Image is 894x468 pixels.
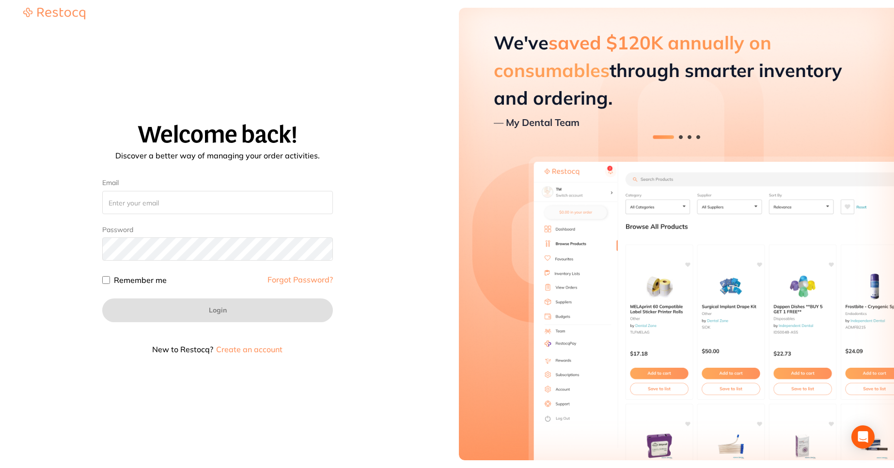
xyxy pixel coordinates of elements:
label: Email [102,179,333,187]
p: Discover a better way of managing your order activities. [12,152,424,159]
label: Remember me [114,276,167,284]
h1: Welcome back! [12,122,424,148]
img: Restocq [23,8,85,19]
input: Enter your email [102,191,333,214]
button: Login [102,298,333,322]
label: Password [102,226,133,234]
a: Forgot Password? [267,276,333,283]
button: Create an account [215,345,283,353]
div: Open Intercom Messenger [851,425,875,449]
p: New to Restocq? [102,345,333,353]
